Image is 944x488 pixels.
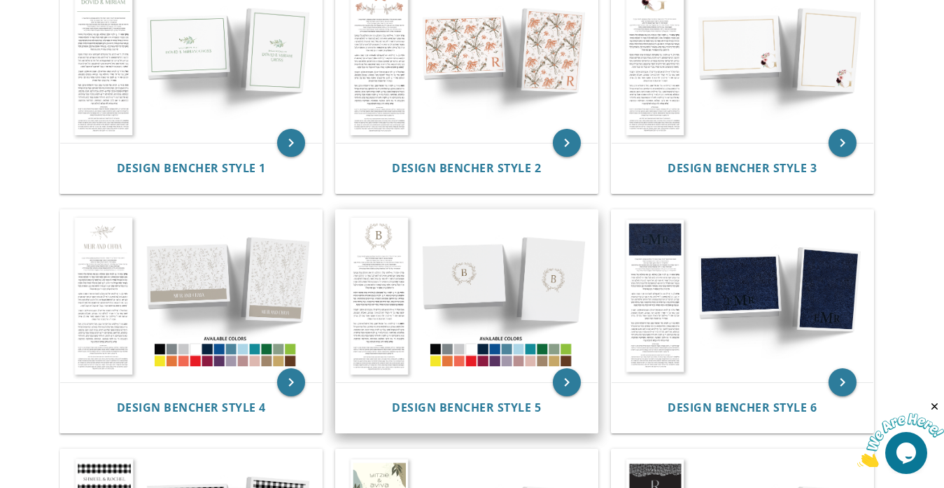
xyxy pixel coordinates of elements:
[117,400,266,415] span: Design Bencher Style 4
[829,368,857,396] a: keyboard_arrow_right
[392,401,541,414] a: Design Bencher Style 5
[117,160,266,176] span: Design Bencher Style 1
[277,368,305,396] a: keyboard_arrow_right
[392,400,541,415] span: Design Bencher Style 5
[612,210,873,382] img: Design Bencher Style 6
[829,129,857,157] a: keyboard_arrow_right
[857,400,944,467] iframe: chat widget
[392,160,541,176] span: Design Bencher Style 2
[117,401,266,414] a: Design Bencher Style 4
[553,129,581,157] a: keyboard_arrow_right
[392,162,541,175] a: Design Bencher Style 2
[277,129,305,157] a: keyboard_arrow_right
[668,162,817,175] a: Design Bencher Style 3
[668,160,817,176] span: Design Bencher Style 3
[117,162,266,175] a: Design Bencher Style 1
[60,210,322,382] img: Design Bencher Style 4
[668,401,817,414] a: Design Bencher Style 6
[553,368,581,396] a: keyboard_arrow_right
[336,210,598,382] img: Design Bencher Style 5
[668,400,817,415] span: Design Bencher Style 6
